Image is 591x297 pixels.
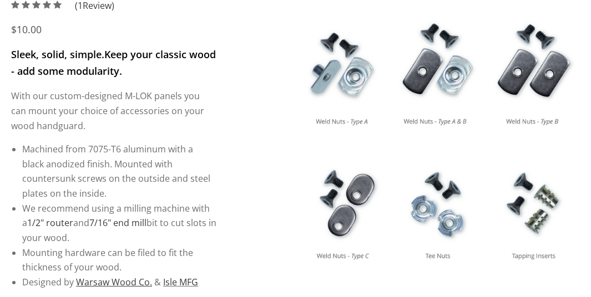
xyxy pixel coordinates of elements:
strong: Keep your classic wood - add some modularity. [11,48,216,78]
li: Machined from 7075-T6 aluminum with a black anodized finish. Mounted with countersunk screws on t... [22,142,216,201]
span: $10.00 [11,23,42,36]
span: With our custom-designed M-LOK panels you can mount your choice of accessories on your wood handg... [11,90,204,131]
a: Isle MFG [163,276,198,288]
li: Mounting hardware can be filed to fit the thickness of your wood. [22,245,216,275]
a: 7/16" end mill [89,217,147,229]
a: Warsaw Wood Co. [76,276,152,288]
li: Designed by & [22,275,216,290]
a: 1/2" router [27,217,73,229]
strong: Sleek, solid, simple. [11,48,104,61]
li: We recommend using a milling machine with a and bit to cut slots in your wood. [22,201,216,245]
